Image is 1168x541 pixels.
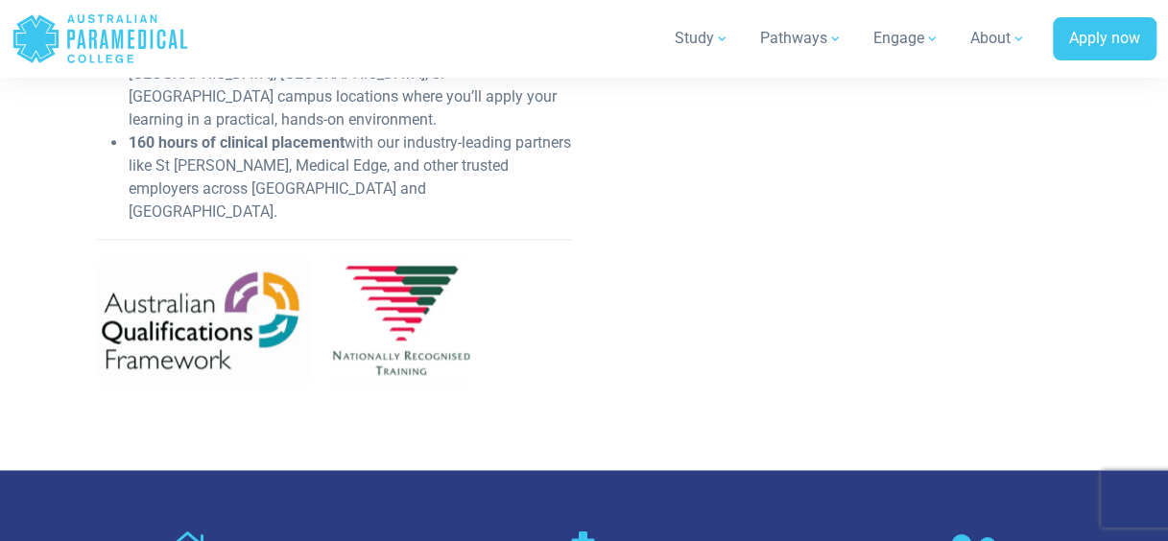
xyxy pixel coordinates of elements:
li: , at our [GEOGRAPHIC_DATA], [GEOGRAPHIC_DATA], [GEOGRAPHIC_DATA], or [GEOGRAPHIC_DATA] campus loc... [128,39,572,131]
a: Australian Paramedical College [12,8,189,70]
a: Pathways [749,12,854,65]
a: Apply now [1053,17,1156,61]
a: Study [663,12,741,65]
li: with our industry-leading partners like St [PERSON_NAME], Medical Edge, and other trusted employe... [128,131,572,223]
a: Engage [862,12,951,65]
a: About [959,12,1037,65]
strong: 160 hours of clinical placement [128,133,344,152]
